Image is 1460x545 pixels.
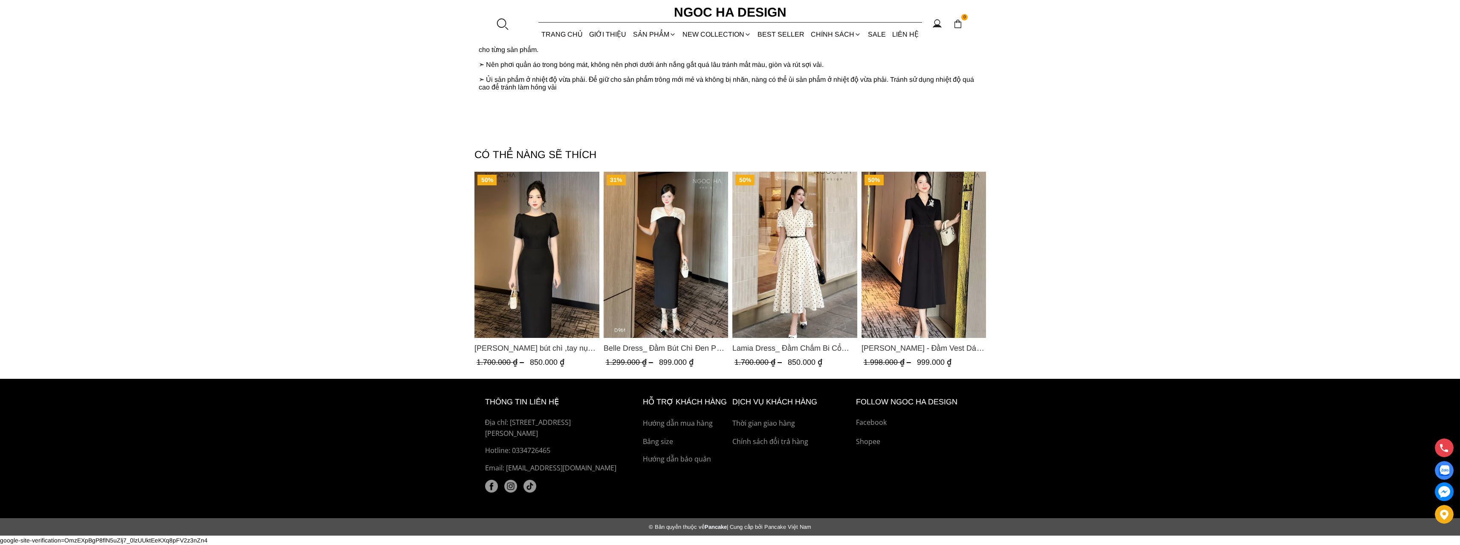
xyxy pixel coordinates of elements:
[1435,461,1454,480] a: Display image
[477,358,526,366] span: 1.700.000 ₫
[485,396,623,408] h6: thông tin liên hệ
[605,358,655,366] span: 1.299.000 ₫
[864,23,889,46] a: SALE
[538,23,586,46] a: TRANG CHỦ
[916,358,951,366] span: 999.000 ₫
[643,436,728,447] a: Bảng size
[856,417,975,428] a: Facebook
[732,396,852,408] h6: Dịch vụ khách hàng
[643,454,728,465] a: Hướng dẫn bảo quản
[679,23,754,46] a: NEW COLLECTION
[485,480,498,493] a: facebook (1)
[523,480,536,493] a: tiktok
[659,358,693,366] span: 899.000 ₫
[485,445,623,456] a: Hotline: 0334726465
[863,358,913,366] span: 1.998.000 ₫
[732,418,852,429] a: Thời gian giao hàng
[732,172,857,338] a: Product image - Lamia Dress_ Đầm Chấm Bi Cổ Vest Màu Kem D1003
[755,23,808,46] a: BEST SELLER
[788,358,822,366] span: 850.000 ₫
[474,342,599,354] a: Link to Alice Dress_Đầm bút chì ,tay nụ hồng ,bồng đầu tay màu đen D727
[474,172,599,338] img: Alice Dress_Đầm bút chì ,tay nụ hồng ,bồng đầu tay màu đen D727
[474,172,599,338] a: Product image - Alice Dress_Đầm bút chì ,tay nụ hồng ,bồng đầu tay màu đen D727
[953,19,963,29] img: img-CART-ICON-ksit0nf1
[1439,465,1449,476] img: Display image
[861,342,986,354] span: [PERSON_NAME] - Đầm Vest Dáng Xòe Kèm Đai D713
[603,172,728,338] img: Belle Dress_ Đầm Bút Chì Đen Phối Choàng Vai May Ly Màu Trắng Kèm Hoa D961
[603,342,728,354] span: Belle Dress_ Đầm Bút Chì Đen Phối Choàng Vai May Ly Màu Trắng Kèm Hoa D961
[485,463,623,474] p: Email: [EMAIL_ADDRESS][DOMAIN_NAME]
[861,172,986,338] a: Product image - Irene Dress - Đầm Vest Dáng Xòe Kèm Đai D713
[856,436,975,447] a: Shopee
[1435,482,1454,501] a: messenger
[643,418,728,429] a: Hướng dẫn mua hàng
[485,417,623,439] p: Địa chỉ: [STREET_ADDRESS][PERSON_NAME]
[861,342,986,354] a: Link to Irene Dress - Đầm Vest Dáng Xòe Kèm Đai D713
[479,37,982,54] p: ➣ Không nên ngâm và giặt chung với sản phẩm khác. Việc ngâm và giặt chung với các sản phẩm khác c...
[732,342,857,354] a: Link to Lamia Dress_ Đầm Chấm Bi Cổ Vest Màu Kem D1003
[474,342,599,354] span: [PERSON_NAME] bút chì ,tay nụ hồng ,bồng đầu tay màu đen D727
[856,396,975,408] h6: Follow ngoc ha Design
[586,23,630,46] a: GIỚI THIỆU
[889,23,922,46] a: LIÊN HỆ
[603,172,728,338] a: Product image - Belle Dress_ Đầm Bút Chì Đen Phối Choàng Vai May Ly Màu Trắng Kèm Hoa D961
[732,436,852,447] a: Chính sách đổi trả hàng
[861,172,986,338] img: Irene Dress - Đầm Vest Dáng Xòe Kèm Đai D713
[504,480,517,493] img: instagram
[961,14,968,21] span: 0
[630,23,679,46] div: SẢN PHẨM
[732,342,857,354] span: Lamia Dress_ Đầm Chấm Bi Cổ Vest Màu Kem D1003
[479,75,982,91] p: ➣ Ủi sản phẩm ở nhiệt độ vừa phải. Để giữ cho sản phẩm trông mới mẻ và không bị nhăn, nàng có thể...
[649,524,705,530] span: © Bản quyền thuộc về
[530,358,564,366] span: 850.000 ₫
[479,61,982,69] p: ➣ Nên phơi quần áo trong bóng mát, không nên phơi dưới ánh nắng gắt quá lâu tránh mất màu, giòn v...
[727,524,811,530] span: | Cung cấp bởi Pancake Việt Nam
[474,147,986,163] h4: CÓ THỂ NÀNG SẼ THÍCH
[477,524,983,530] div: Pancake
[734,358,784,366] span: 1.700.000 ₫
[643,396,728,408] h6: hỗ trợ khách hàng
[666,2,794,23] a: Ngoc Ha Design
[603,342,728,354] a: Link to Belle Dress_ Đầm Bút Chì Đen Phối Choàng Vai May Ly Màu Trắng Kèm Hoa D961
[808,23,864,46] div: Chính sách
[732,172,857,338] img: Lamia Dress_ Đầm Chấm Bi Cổ Vest Màu Kem D1003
